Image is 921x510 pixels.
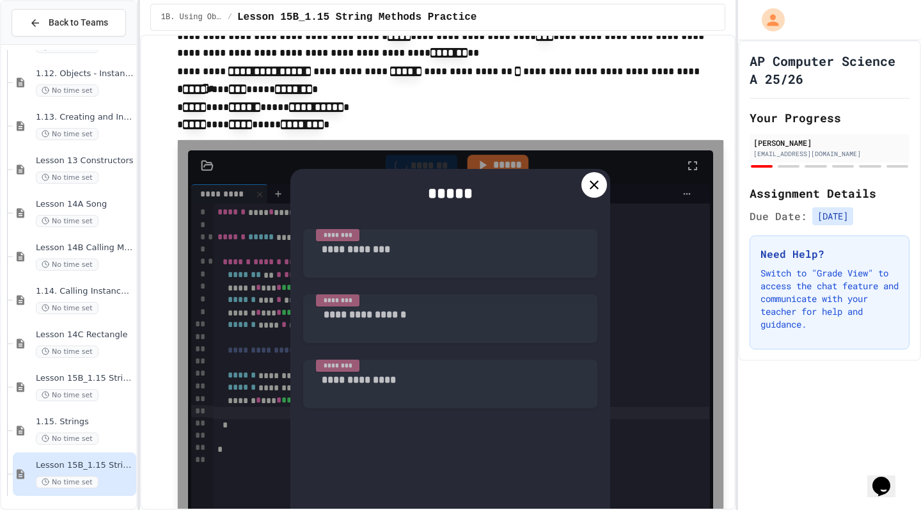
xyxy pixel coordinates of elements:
[161,12,223,22] span: 1B. Using Objects and Methods
[36,155,134,166] span: Lesson 13 Constructors
[867,459,908,497] iframe: chat widget
[36,171,98,184] span: No time set
[36,84,98,97] span: No time set
[36,373,134,384] span: Lesson 15B_1.15 String Methods Demonstration
[36,460,134,471] span: Lesson 15B_1.15 String Methods Practice
[748,5,788,35] div: My Account
[36,346,98,358] span: No time set
[36,417,134,427] span: 1.15. Strings
[760,246,899,262] h3: Need Help?
[36,286,134,297] span: 1.14. Calling Instance Methods
[760,267,899,331] p: Switch to "Grade View" to access the chat feature and communicate with your teacher for help and ...
[12,9,126,36] button: Back to Teams
[750,109,909,127] h2: Your Progress
[750,184,909,202] h2: Assignment Details
[36,259,98,271] span: No time set
[36,128,98,140] span: No time set
[237,10,476,25] span: Lesson 15B_1.15 String Methods Practice
[36,330,134,340] span: Lesson 14C Rectangle
[753,149,906,159] div: [EMAIL_ADDRESS][DOMAIN_NAME]
[36,243,134,253] span: Lesson 14B Calling Methods with Parameters
[812,207,853,225] span: [DATE]
[36,302,98,314] span: No time set
[49,16,108,29] span: Back to Teams
[36,433,98,445] span: No time set
[36,199,134,210] span: Lesson 14A Song
[750,209,807,224] span: Due Date:
[36,389,98,401] span: No time set
[36,68,134,79] span: 1.12. Objects - Instances of Classes
[750,52,909,88] h1: AP Computer Science A 25/26
[228,12,232,22] span: /
[753,137,906,148] div: [PERSON_NAME]
[36,476,98,488] span: No time set
[36,112,134,123] span: 1.13. Creating and Initializing Objects: Constructors
[36,215,98,227] span: No time set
